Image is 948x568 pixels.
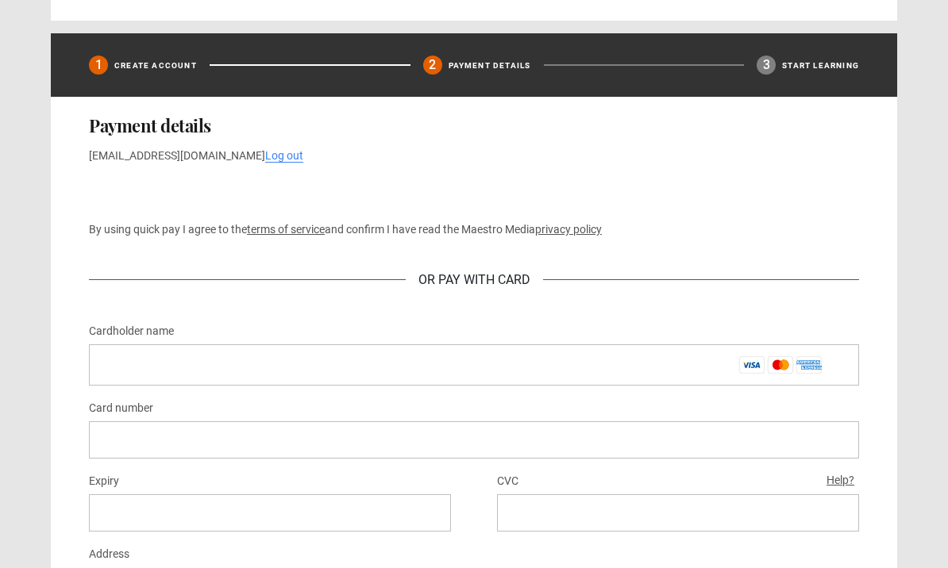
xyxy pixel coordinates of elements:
a: Log out [265,150,303,163]
div: 1 [89,56,108,75]
label: CVC [497,473,518,492]
a: privacy policy [535,224,602,236]
p: By using quick pay I agree to the and confirm I have read the Maestro Media [89,222,859,239]
p: Create Account [114,60,197,72]
iframe: 安全卡号输入框 [102,433,846,448]
label: Address [89,546,129,565]
p: Payment details [449,60,531,72]
a: terms of service [247,224,325,236]
label: Cardholder name [89,323,174,342]
iframe: 安全到期日输入框 [102,506,438,521]
button: Help? [822,471,859,492]
p: Start learning [782,60,859,72]
div: 3 [757,56,776,75]
iframe: 安全 CVC 输入框 [510,506,846,521]
p: [EMAIL_ADDRESS][DOMAIN_NAME] [89,148,859,165]
iframe: 安全支付按钮框 [89,178,859,209]
div: 2 [423,56,442,75]
h2: Payment details [89,117,859,136]
label: Expiry [89,473,119,492]
div: Or Pay With Card [406,271,543,290]
label: Card number [89,400,153,419]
